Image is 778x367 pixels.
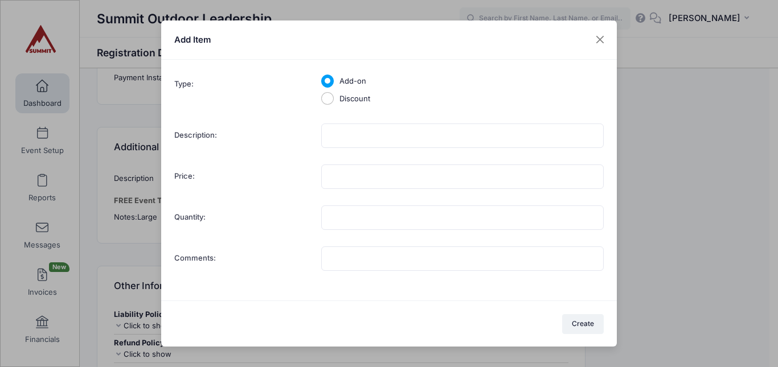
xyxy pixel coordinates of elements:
label: Discount [339,93,370,105]
label: Type: [169,72,316,110]
label: Quantity: [169,205,316,233]
label: Add-on [339,76,366,87]
h5: Add Item [174,34,211,46]
label: Description: [169,123,316,151]
label: Price: [169,164,316,192]
label: Comments: [169,246,316,274]
button: Create [562,314,604,333]
button: Close [590,30,611,50]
